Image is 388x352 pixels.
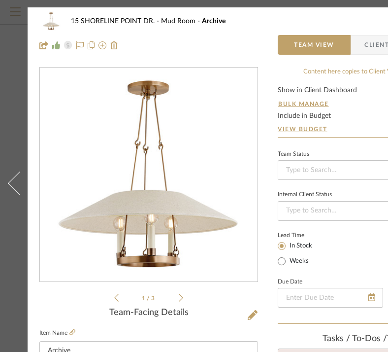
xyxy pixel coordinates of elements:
[39,308,258,318] div: Team-Facing Details
[288,242,312,250] label: In Stock
[110,41,118,49] img: Remove from project
[278,152,309,157] div: Team Status
[39,329,75,337] label: Item Name
[142,295,147,301] span: 1
[202,18,226,25] span: Archive
[278,100,329,108] button: Bulk Manage
[294,35,334,55] span: Team View
[39,11,63,31] img: 5129b920-210e-4139-be86-41f327cf691a_48x40.jpg
[323,334,387,343] span: Tasks / To-Dos /
[42,68,256,282] img: 5129b920-210e-4139-be86-41f327cf691a_436x436.jpg
[147,295,151,301] span: /
[161,18,202,25] span: Mud Room
[278,288,383,308] input: Enter Due Date
[151,295,156,301] span: 3
[71,18,161,25] span: 15 SHORELINE POINT DR.
[278,192,332,197] div: Internal Client Status
[278,240,328,267] mat-radio-group: Select item type
[288,257,309,266] label: Weeks
[278,280,302,284] label: Due Date
[278,231,328,240] label: Lead Time
[40,68,258,282] div: 0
